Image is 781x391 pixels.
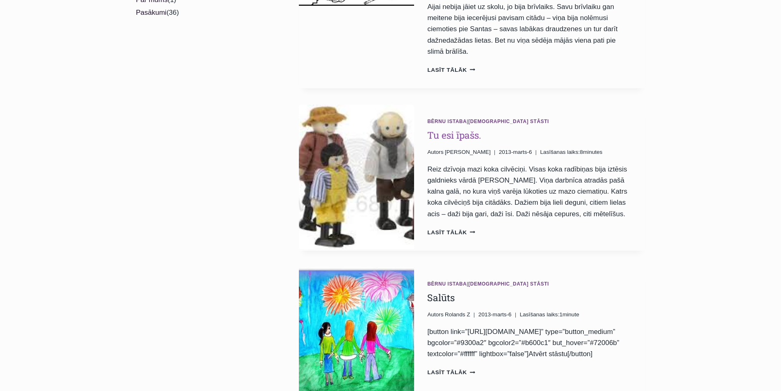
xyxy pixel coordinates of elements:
span: Lasīšanas laiks: [540,149,580,155]
a: Bērnu istaba [427,119,467,124]
span: Autors [427,148,443,157]
span: Autors [427,310,443,319]
span: | [427,119,549,124]
div: [button link=”[URL][DOMAIN_NAME]” type=”button_medium” bgcolor=”#9300a2″ bgcolor2=”#b600c1″ but_h... [427,326,632,360]
a: [DEMOGRAPHIC_DATA] stāsti [468,119,549,124]
span: minute [562,311,579,318]
a: Salūts [427,291,455,304]
a: Tu esi īpašs. [427,129,481,141]
span: [PERSON_NAME] [445,149,491,155]
span: Rolands Z [445,311,470,318]
span: 1 [520,310,579,319]
a: Bērnu istaba [427,281,467,287]
img: Tu esi īpašs. [299,105,414,249]
p: Aijai nebija jāiet uz skolu, jo bija brīvlaiks. Savu brīvlaiku gan meitene bija iecerējusi pavisa... [427,1,632,57]
a: Lasīt tālāk [427,369,475,375]
li: (36) [136,7,275,19]
time: 2013-marts-6 [499,148,532,157]
a: [DEMOGRAPHIC_DATA] stāsti [468,281,549,287]
time: 2013-marts-6 [478,310,512,319]
span: minutes [583,149,603,155]
a: Lasīt tālāk [427,229,475,236]
a: Pasākumi [136,9,167,16]
span: | [427,281,549,287]
span: Lasīšanas laiks: [520,311,560,318]
p: Reiz dzīvoja mazi koka cilvēciņi. Visas koka radībiņas bija iztēsis galdnieks vārdā [PERSON_NAME]... [427,164,632,220]
a: Lasīt tālāk [427,67,475,73]
span: 8 [540,148,603,157]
